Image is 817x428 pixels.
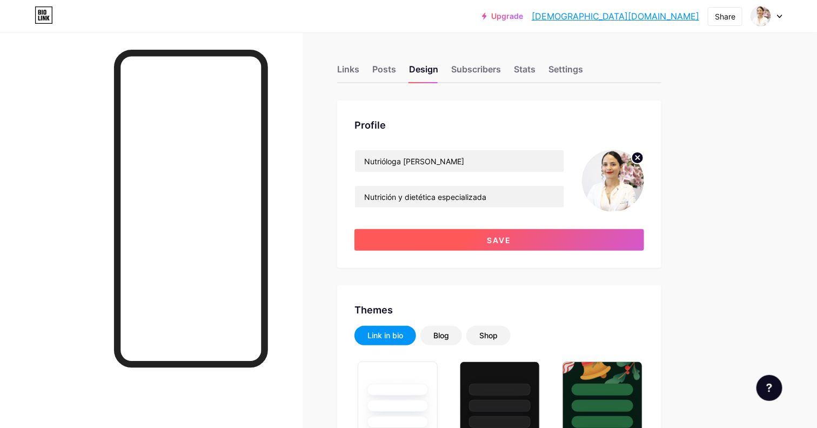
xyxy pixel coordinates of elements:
[337,63,359,82] div: Links
[532,10,699,23] a: [DEMOGRAPHIC_DATA][DOMAIN_NAME]
[354,229,644,251] button: Save
[355,186,564,208] input: Bio
[514,63,535,82] div: Stats
[409,63,438,82] div: Design
[355,150,564,172] input: Name
[487,236,512,245] span: Save
[548,63,583,82] div: Settings
[433,330,449,341] div: Blog
[451,63,501,82] div: Subscribers
[482,12,523,21] a: Upgrade
[354,303,644,317] div: Themes
[751,6,771,26] img: cristyaguayo
[715,11,735,22] div: Share
[354,118,644,132] div: Profile
[372,63,396,82] div: Posts
[479,330,498,341] div: Shop
[582,150,644,212] img: cristyaguayo
[367,330,403,341] div: Link in bio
